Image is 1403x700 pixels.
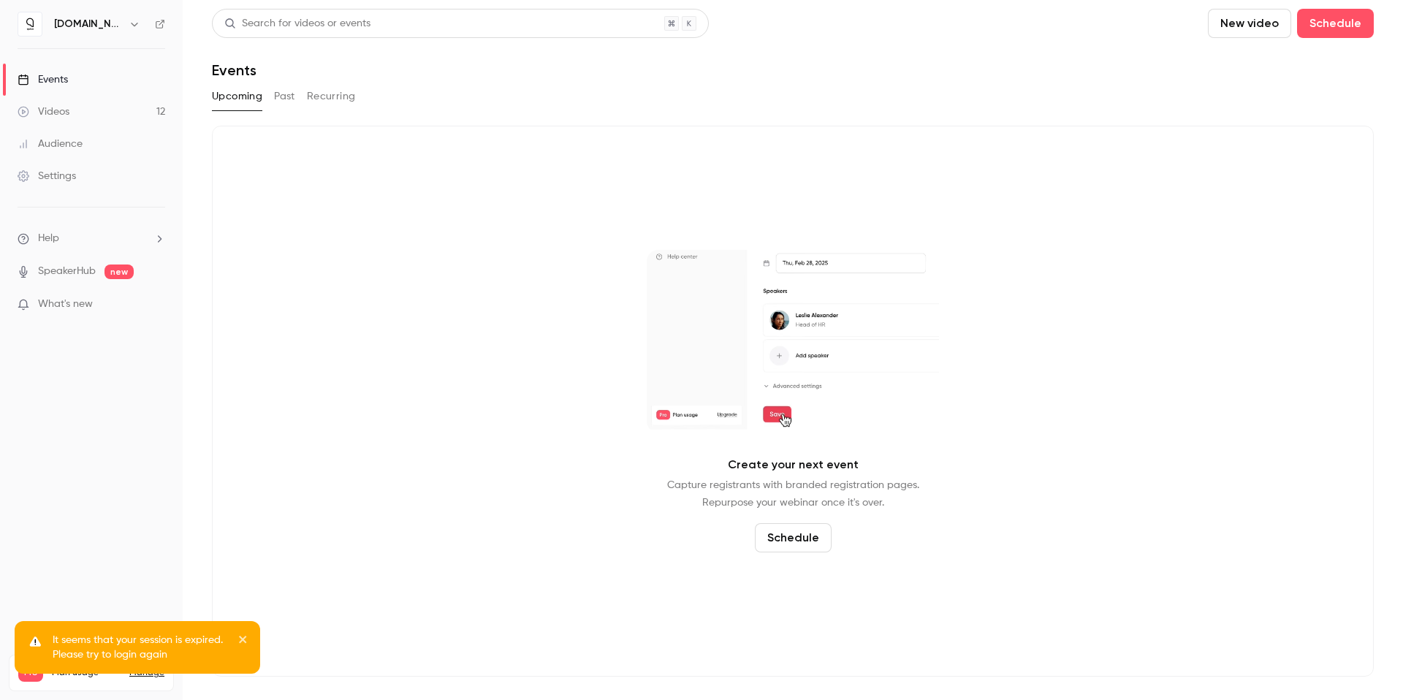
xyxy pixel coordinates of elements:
[667,476,919,511] p: Capture registrants with branded registration pages. Repurpose your webinar once it's over.
[307,85,356,108] button: Recurring
[18,231,165,246] li: help-dropdown-opener
[18,169,76,183] div: Settings
[38,297,93,312] span: What's new
[38,264,96,279] a: SpeakerHub
[212,61,256,79] h1: Events
[38,231,59,246] span: Help
[238,633,248,650] button: close
[1208,9,1291,38] button: New video
[54,17,123,31] h6: [DOMAIN_NAME]
[1297,9,1374,38] button: Schedule
[18,104,69,119] div: Videos
[18,72,68,87] div: Events
[104,265,134,279] span: new
[53,633,228,662] p: It seems that your session is expired. Please try to login again
[212,85,262,108] button: Upcoming
[728,456,859,473] p: Create your next event
[224,16,370,31] div: Search for videos or events
[755,523,832,552] button: Schedule
[274,85,295,108] button: Past
[18,12,42,36] img: quico.io
[18,137,83,151] div: Audience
